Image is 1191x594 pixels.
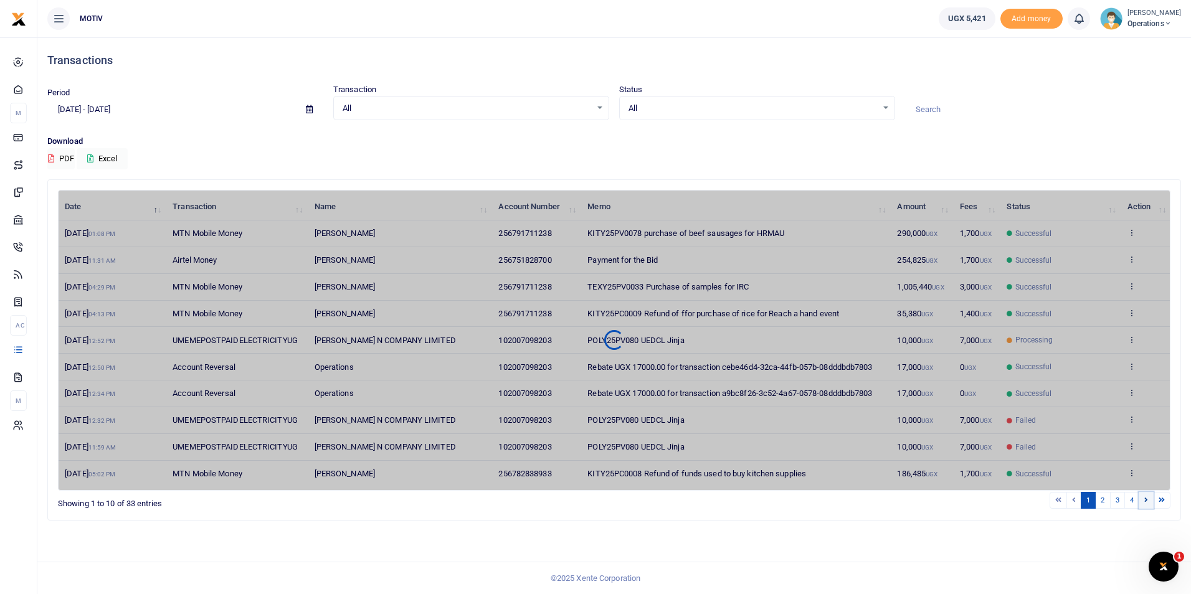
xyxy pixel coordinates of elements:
[77,148,128,169] button: Excel
[1110,492,1125,509] a: 3
[905,99,1181,120] input: Search
[47,87,70,99] label: Period
[1127,18,1181,29] span: Operations
[934,7,1000,30] li: Wallet ballance
[948,12,986,25] span: UGX 5,421
[1174,552,1184,562] span: 1
[47,99,296,120] input: select period
[10,315,27,336] li: Ac
[11,14,26,23] a: logo-small logo-large logo-large
[11,12,26,27] img: logo-small
[1100,7,1181,30] a: profile-user [PERSON_NAME] Operations
[10,390,27,411] li: M
[1100,7,1122,30] img: profile-user
[629,102,877,115] span: All
[1127,8,1181,19] small: [PERSON_NAME]
[47,54,1181,67] h4: Transactions
[343,102,591,115] span: All
[619,83,643,96] label: Status
[75,13,108,24] span: MOTIV
[1081,492,1096,509] a: 1
[1149,552,1179,582] iframe: Intercom live chat
[47,135,1181,148] p: Download
[1095,492,1110,509] a: 2
[58,491,516,510] div: Showing 1 to 10 of 33 entries
[939,7,995,30] a: UGX 5,421
[1000,9,1063,29] li: Toup your wallet
[1000,9,1063,29] span: Add money
[333,83,376,96] label: Transaction
[1000,13,1063,22] a: Add money
[10,103,27,123] li: M
[47,148,75,169] button: PDF
[1124,492,1139,509] a: 4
